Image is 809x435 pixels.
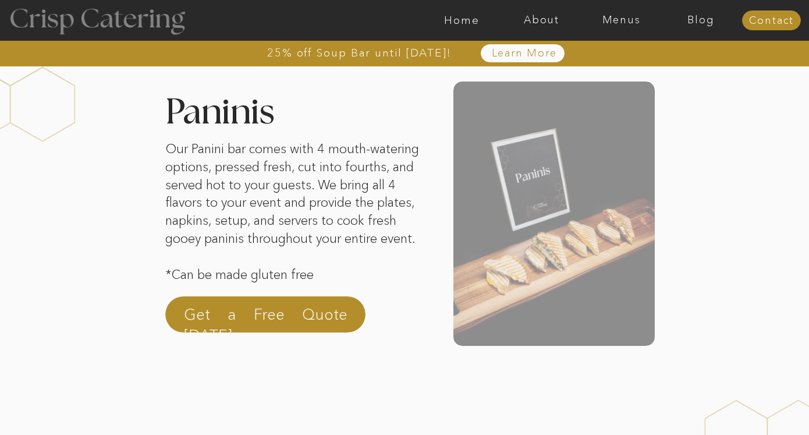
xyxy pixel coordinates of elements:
a: Home [422,15,502,26]
a: 25% off Soup Bar until [DATE]! [225,47,494,59]
a: Blog [661,15,741,26]
a: Contact [742,15,801,27]
a: Menus [581,15,661,26]
p: Our Panini bar comes with 4 mouth-watering options, pressed fresh, cut into fourths, and served h... [165,140,424,302]
a: Get a Free Quote [DATE] [184,304,347,332]
a: About [502,15,581,26]
a: Learn More [464,48,584,59]
h2: Paninis [165,96,389,126]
